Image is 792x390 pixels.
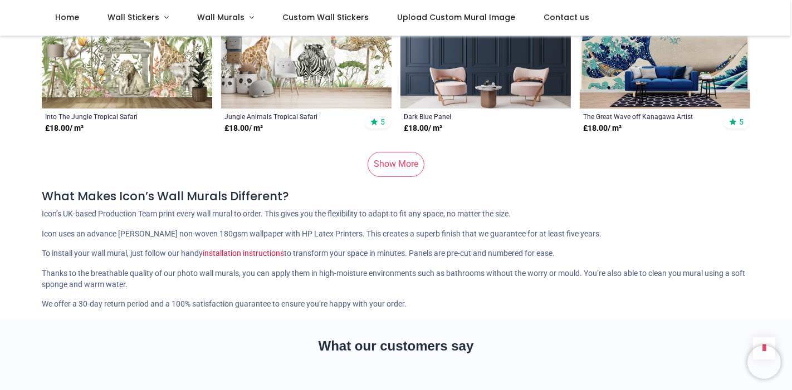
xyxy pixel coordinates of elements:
strong: £ 18.00 / m² [45,123,84,134]
span: Wall Stickers [107,12,159,23]
a: installation instructions [203,249,284,258]
h2: What our customers say [42,337,750,356]
span: 5 [380,117,385,127]
p: Thanks to the breathable quality of our photo wall murals, you can apply them in high-moisture en... [42,268,750,290]
strong: £ 18.00 / m² [583,123,622,134]
h4: What Makes Icon’s Wall Murals Different? [42,188,750,204]
span: Home [55,12,79,23]
span: Contact us [544,12,589,23]
span: 5 [739,117,744,127]
a: The Great Wave off Kanagawa Artist [PERSON_NAME] [583,112,714,121]
p: To install your wall mural, just follow our handy to transform your space in minutes. Panels are ... [42,248,750,259]
strong: £ 18.00 / m² [224,123,263,134]
p: We offer a 30-day return period and a 100% satisfaction guarantee to ensure you’re happy with you... [42,299,750,310]
a: Show More [368,152,424,176]
span: Upload Custom Mural Image [397,12,515,23]
strong: £ 18.00 / m² [404,123,442,134]
p: Icon’s UK-based Production Team print every wall mural to order. This gives you the flexibility t... [42,209,750,220]
span: Custom Wall Stickers [282,12,369,23]
a: Into The Jungle Tropical Safari [45,112,176,121]
span: Wall Murals [197,12,245,23]
iframe: Brevo live chat [747,345,781,379]
p: Icon uses an advance [PERSON_NAME] non-woven 180gsm wallpaper with HP Latex Printers. This create... [42,229,750,240]
a: Dark Blue Panel [404,112,535,121]
a: Jungle Animals Tropical Safari [224,112,355,121]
